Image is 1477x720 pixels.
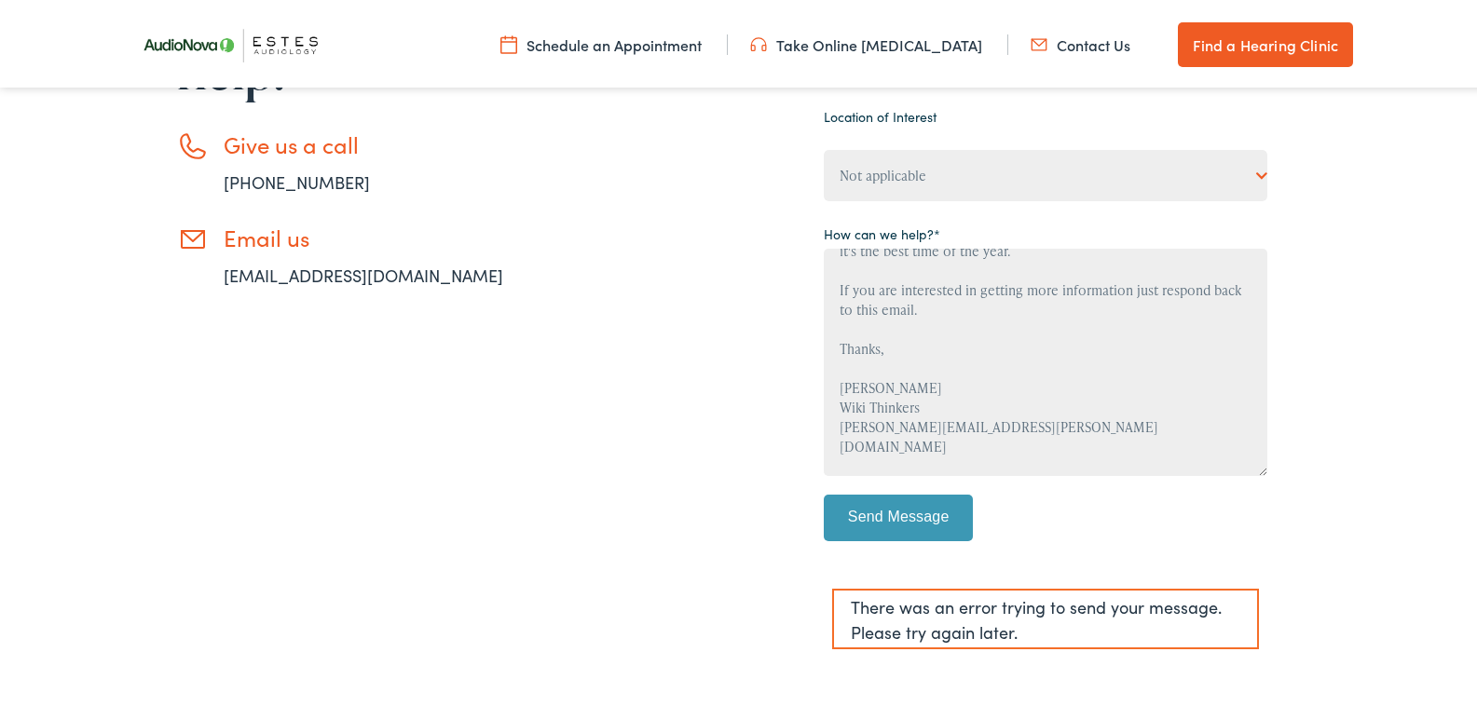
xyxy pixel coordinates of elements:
img: utility icon [500,31,517,51]
a: [PHONE_NUMBER] [224,167,370,190]
a: Find a Hearing Clinic [1178,19,1353,63]
a: [EMAIL_ADDRESS][DOMAIN_NAME] [224,260,503,283]
label: How can we help? [824,221,940,240]
a: Schedule an Appointment [500,31,702,51]
img: utility icon [750,31,767,51]
label: Location of Interest [824,103,937,123]
h3: Give us a call [224,128,559,155]
a: Contact Us [1031,31,1130,51]
img: utility icon [1031,31,1047,51]
input: Send Message [824,491,973,537]
a: Take Online [MEDICAL_DATA] [750,31,982,51]
h3: Email us [224,221,559,248]
div: There was an error trying to send your message. Please try again later. [832,585,1259,645]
